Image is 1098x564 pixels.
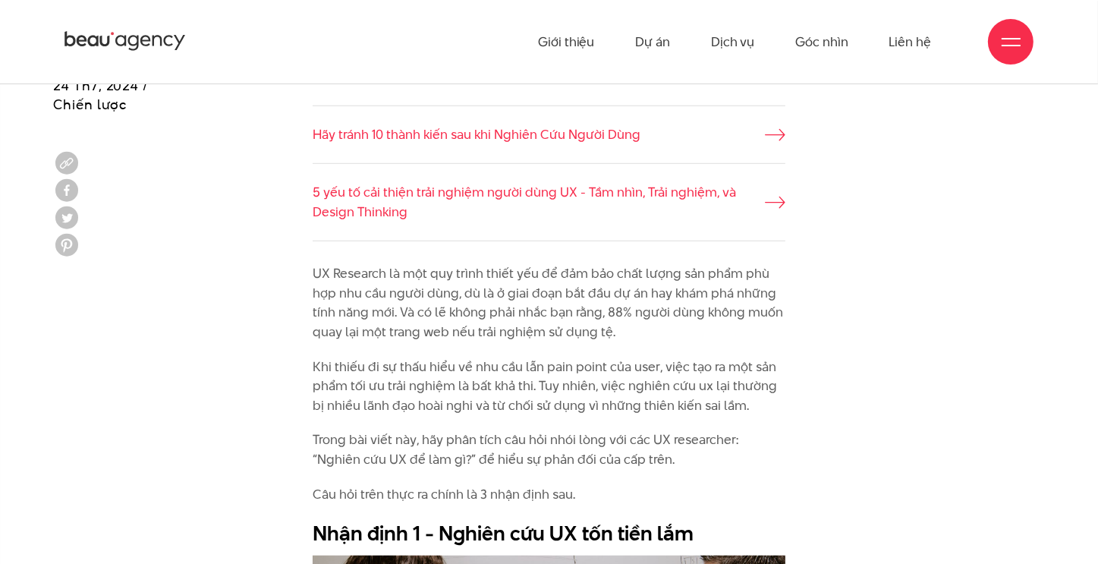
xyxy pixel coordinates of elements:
[313,358,786,416] p: Khi thiếu đi sự thấu hiểu về nhu cầu lẫn pain point của user, việc tạo ra một sản phẩm tối ưu trả...
[313,264,786,342] p: UX Research là một quy trình thiết yếu để đảm bảo chất lượng sản phẩm phù hợp nhu cầu người dùng,...
[313,519,786,548] h2: Nhận định 1 - Nghiên cứu UX tốn tiền lắm
[313,430,786,469] p: Trong bài viết này, hãy phân tích câu hỏi nhói lòng với các UX researcher: “Nghiên cứu UX để làm ...
[313,125,786,145] a: Hãy tránh 10 thành kiến sau khi Nghiên Cứu Người Dùng
[313,485,786,505] p: Câu hỏi trên thực ra chính là 3 nhận định sau.
[313,183,786,222] a: 5 yếu tố cải thiện trải nghiệm người dùng UX - Tầm nhìn, Trải nghiệm, và Design Thinking
[53,76,149,114] span: 24 Th7, 2024 / Chiến lược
